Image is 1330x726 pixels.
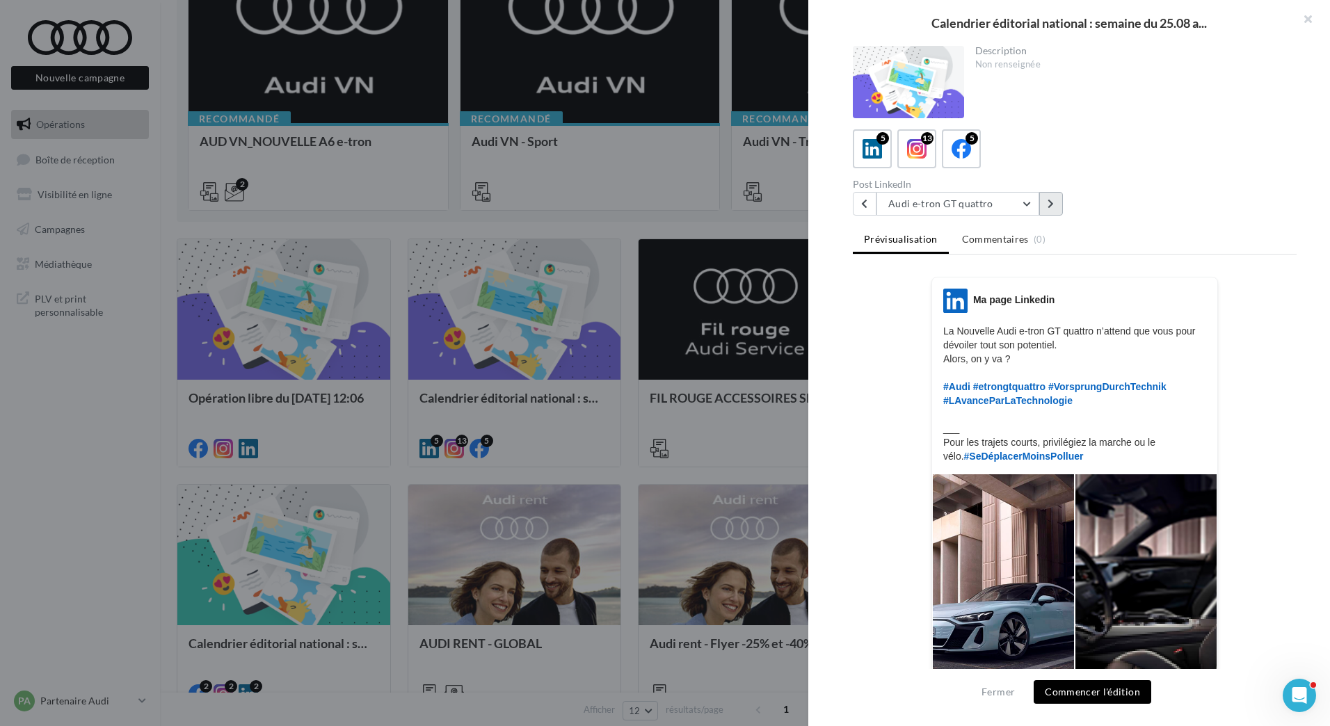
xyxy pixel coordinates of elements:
span: #LAvanceParLaTechnologie [943,395,1073,406]
span: (0) [1034,234,1045,245]
div: Post LinkedIn [853,179,1069,189]
span: Calendrier éditorial national : semaine du 25.08 a... [931,17,1207,29]
button: Fermer [976,684,1020,700]
span: Commentaires [962,232,1029,246]
div: 13 [921,132,934,145]
div: Ma page Linkedin [973,293,1055,307]
p: La Nouvelle Audi e-tron GT quattro n’attend que vous pour dévoiler tout son potentiel. Alors, on ... [943,324,1206,463]
span: #Audi [943,381,970,392]
div: Description [975,46,1286,56]
button: Audi e-tron GT quattro [876,192,1039,216]
span: #SeDéplacerMoinsPolluer [964,451,1084,462]
div: 5 [966,132,978,145]
div: Non renseignée [975,58,1286,71]
button: Commencer l'édition [1034,680,1151,704]
span: #etrongtquattro [973,381,1045,392]
span: #VorsprungDurchTechnik [1048,381,1167,392]
iframe: Intercom live chat [1283,679,1316,712]
div: 5 [876,132,889,145]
